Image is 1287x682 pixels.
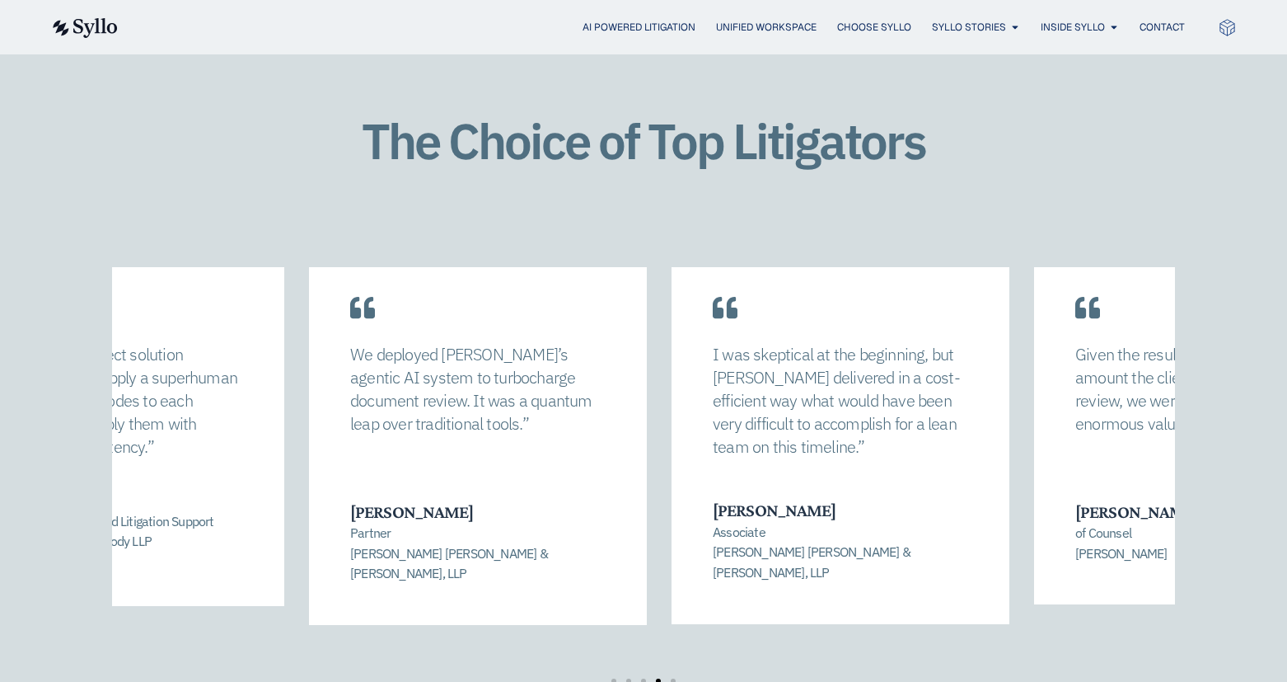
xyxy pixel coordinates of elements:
img: syllo [50,18,118,38]
h1: The Choice of Top Litigators [50,114,1237,168]
a: AI Powered Litigation [583,20,695,35]
p: Associate [PERSON_NAME] [PERSON_NAME] & [PERSON_NAME], LLP [713,522,966,583]
p: I was skeptical at the beginning, but [PERSON_NAME] delivered in a cost-efficient way what would ... [713,343,968,459]
p: Partner [PERSON_NAME] [PERSON_NAME] & [PERSON_NAME], LLP [350,523,604,584]
a: Contact [1140,20,1185,35]
a: Syllo Stories [932,20,1006,35]
nav: Menu [151,20,1185,35]
h3: [PERSON_NAME] [350,501,604,523]
a: Choose Syllo [837,20,911,35]
h3: [PERSON_NAME] [713,500,966,521]
div: 4 / 5 [309,267,647,637]
p: We deployed [PERSON_NAME]’s agentic AI system to turbocharge document review. It was a quantum le... [350,343,606,435]
a: Inside Syllo [1041,20,1105,35]
div: Menu Toggle [151,20,1185,35]
div: 5 / 5 [672,267,1009,637]
a: Unified Workspace [716,20,817,35]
